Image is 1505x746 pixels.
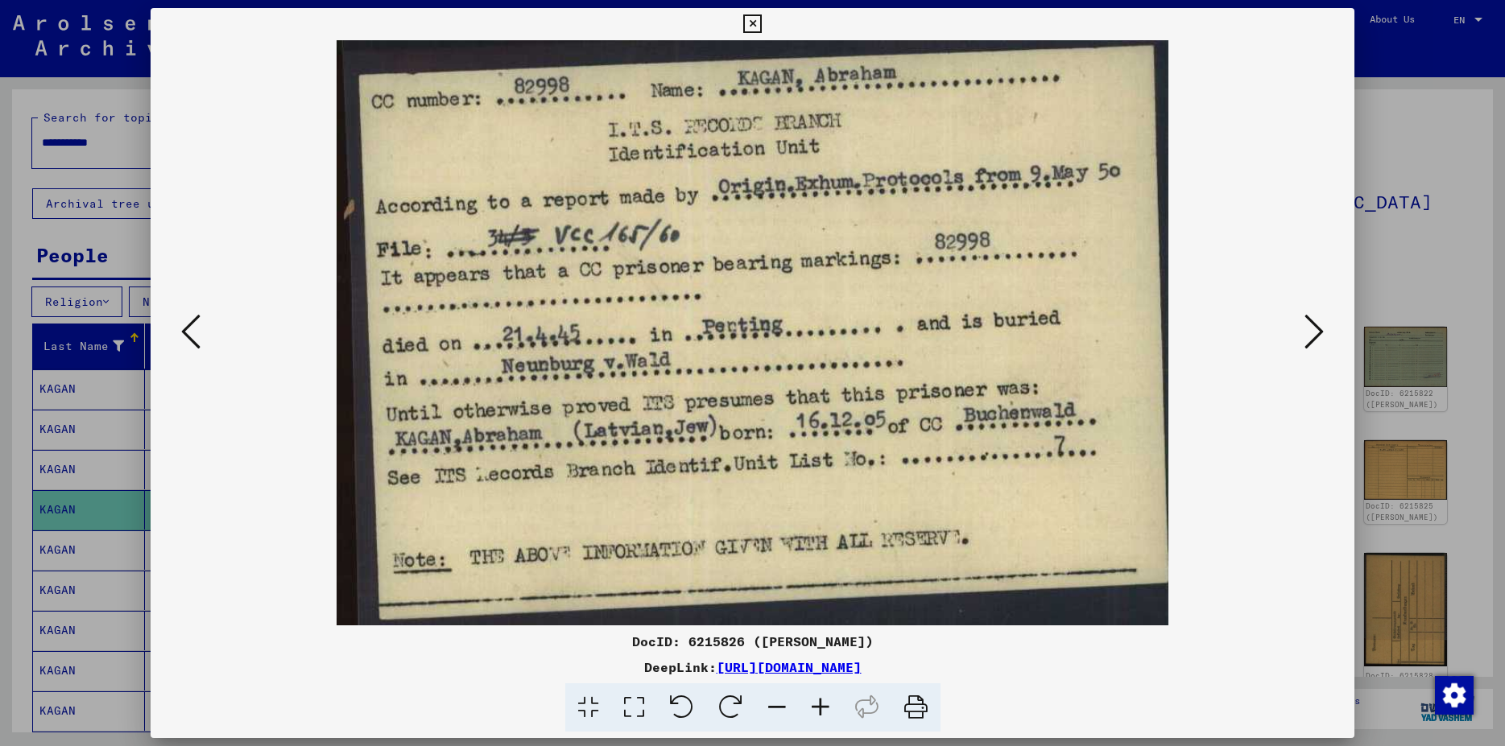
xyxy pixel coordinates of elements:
div: DocID: 6215826 ([PERSON_NAME]) [151,632,1354,651]
a: [URL][DOMAIN_NAME] [717,659,862,675]
div: DeepLink: [151,657,1354,677]
img: Change consent [1435,676,1474,715]
img: 001.jpg [205,40,1300,625]
div: Change consent [1434,675,1473,714]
